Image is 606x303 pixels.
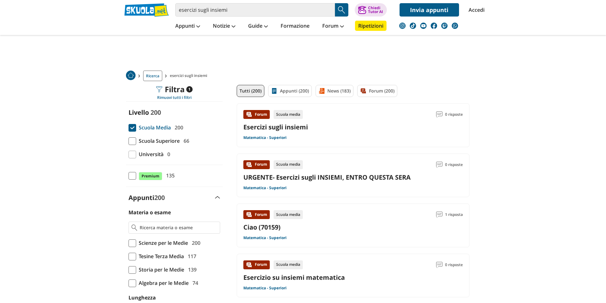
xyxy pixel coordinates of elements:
img: News filtro contenuto [318,88,325,94]
div: Forum [243,210,270,219]
a: Notizie [211,21,237,32]
span: esercizi sugli insiemi [170,71,210,81]
label: Appunti [129,193,165,202]
span: Storia per le Medie [136,265,184,274]
img: Appunti filtro contenuto [271,88,277,94]
label: Materia o esame [129,209,171,216]
a: News (183) [316,85,353,97]
img: WhatsApp [452,23,458,29]
div: Forum [243,110,270,119]
span: 1 [186,86,192,93]
span: 0 risposte [445,260,463,269]
label: Livello [129,108,149,117]
img: Commenti lettura [436,211,442,218]
a: URGENTE- Esercizi sugli INSIEMI, ENTRO QUESTA SERA [243,173,411,182]
span: 117 [185,252,196,260]
a: Invia appunti [400,3,459,17]
span: 200 [150,108,161,117]
span: 0 risposte [445,160,463,169]
a: Formazione [279,21,311,32]
a: Esercizio su insiemi matematica [243,273,345,282]
a: Matematica - Superiori [243,286,287,291]
img: Ricerca materia o esame [131,224,137,231]
span: Premium [139,172,162,180]
span: 135 [164,171,175,180]
img: facebook [431,23,437,29]
div: Scuola media [274,160,303,169]
a: Esercizi sugli insiemi [243,123,308,131]
span: Algebra per le Medie [136,279,189,287]
img: Cerca appunti, riassunti o versioni [337,5,346,15]
span: Tesine Terza Media [136,252,184,260]
img: twitch [441,23,448,29]
img: instagram [399,23,406,29]
div: Scuola media [274,260,303,269]
input: Cerca appunti, riassunti o versioni [175,3,335,17]
img: Forum contenuto [246,111,252,118]
img: Commenti lettura [436,262,442,268]
a: Ciao (70159) [243,223,281,231]
label: Lunghezza [129,294,156,301]
img: Apri e chiudi sezione [215,196,220,199]
div: Filtra [156,85,192,94]
img: youtube [420,23,427,29]
span: 74 [190,279,198,287]
span: 200 [172,123,183,132]
img: Forum contenuto [246,211,252,218]
div: Forum [243,160,270,169]
img: Forum contenuto [246,162,252,168]
div: Rimuovi tutti i filtri [126,95,223,100]
a: Accedi [469,3,482,17]
span: 0 risposte [445,110,463,119]
span: Università [136,150,164,158]
span: 200 [154,193,165,202]
a: Forum [321,21,345,32]
a: Appunti (200) [268,85,312,97]
div: Chiedi Tutor AI [368,6,383,14]
div: Forum [243,260,270,269]
a: Ripetizioni [355,21,387,31]
a: Appunti [174,21,202,32]
a: Matematica - Superiori [243,135,287,140]
div: Scuola media [274,210,303,219]
a: Matematica - Superiori [243,235,287,240]
span: 0 [165,150,170,158]
a: Forum (200) [357,85,397,97]
img: Home [126,71,136,80]
span: Scuola Media [136,123,171,132]
span: 139 [185,265,197,274]
span: 200 [189,239,200,247]
img: Forum filtro contenuto [360,88,366,94]
img: Commenti lettura [436,162,442,168]
span: Scuola Superiore [136,137,180,145]
span: 1 risposta [445,210,463,219]
a: Ricerca [143,71,162,81]
img: Filtra filtri mobile [156,86,162,93]
a: Guide [247,21,269,32]
img: Commenti lettura [436,111,442,118]
input: Ricerca materia o esame [140,224,217,231]
img: tiktok [410,23,416,29]
button: Search Button [335,3,348,17]
a: Matematica - Superiori [243,185,287,190]
span: Scienze per le Medie [136,239,188,247]
span: 66 [181,137,189,145]
div: Scuola media [274,110,303,119]
button: ChiediTutor AI [355,3,387,17]
a: Home [126,71,136,81]
img: Forum contenuto [246,262,252,268]
a: Tutti (200) [237,85,264,97]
